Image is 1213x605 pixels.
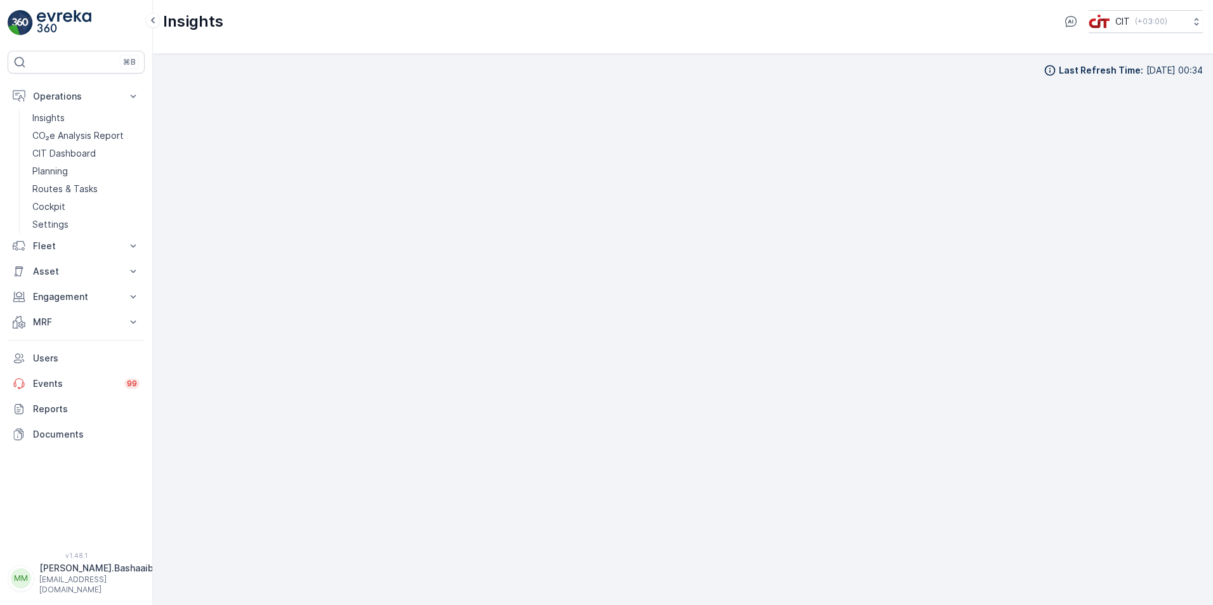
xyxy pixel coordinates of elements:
a: CIT Dashboard [27,145,145,162]
p: MRF [33,316,119,329]
a: Routes & Tasks [27,180,145,198]
a: Insights [27,109,145,127]
a: Cockpit [27,198,145,216]
p: Insights [32,112,65,124]
span: v 1.48.1 [8,552,145,559]
button: Operations [8,84,145,109]
p: Asset [33,265,119,278]
p: CO₂e Analysis Report [32,129,124,142]
p: Fleet [33,240,119,252]
button: CIT(+03:00) [1089,10,1203,33]
a: CO₂e Analysis Report [27,127,145,145]
p: Reports [33,403,140,415]
p: Operations [33,90,119,103]
a: Planning [27,162,145,180]
p: Settings [32,218,69,231]
p: ( +03:00 ) [1135,16,1167,27]
p: Engagement [33,290,119,303]
a: Events99 [8,371,145,396]
button: Asset [8,259,145,284]
a: Documents [8,422,145,447]
button: MRF [8,309,145,335]
p: Cockpit [32,200,65,213]
p: Events [33,377,117,390]
p: Documents [33,428,140,441]
button: Engagement [8,284,145,309]
p: [DATE] 00:34 [1146,64,1203,77]
p: [EMAIL_ADDRESS][DOMAIN_NAME] [39,575,154,595]
p: Last Refresh Time : [1059,64,1143,77]
p: CIT Dashboard [32,147,96,160]
p: Planning [32,165,68,178]
a: Reports [8,396,145,422]
img: cit-logo_pOk6rL0.png [1089,15,1110,29]
p: Users [33,352,140,365]
p: 99 [127,379,137,389]
img: logo_light-DOdMpM7g.png [37,10,91,36]
p: [PERSON_NAME].Bashaaib [39,562,154,575]
p: ⌘B [123,57,136,67]
p: Insights [163,11,223,32]
button: Fleet [8,233,145,259]
p: CIT [1115,15,1130,28]
p: Routes & Tasks [32,183,98,195]
div: MM [11,568,31,589]
a: Settings [27,216,145,233]
button: MM[PERSON_NAME].Bashaaib[EMAIL_ADDRESS][DOMAIN_NAME] [8,562,145,595]
img: logo [8,10,33,36]
a: Users [8,346,145,371]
